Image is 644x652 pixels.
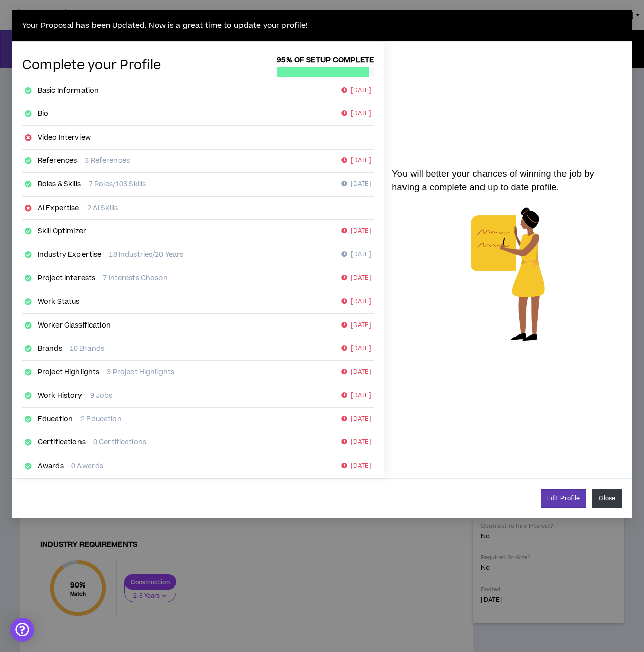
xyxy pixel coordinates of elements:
[38,179,81,189] a: Roles & Skills
[109,250,183,260] p: 18 Industries/20 Years
[38,344,62,354] a: Brands
[341,156,371,166] p: [DATE]
[341,390,371,401] p: [DATE]
[38,414,73,424] a: Education
[38,390,83,401] a: Work History
[90,390,113,401] p: 9 Jobs
[38,156,77,166] a: References
[107,367,174,377] p: 3 Project Highlights
[38,461,64,471] a: Awards
[341,179,371,189] p: [DATE]
[89,179,146,189] p: 7 Roles/103 Skills
[38,250,102,260] a: Industry Expertise
[85,156,130,166] p: 3 References
[38,86,99,96] a: Basic Information
[341,86,371,96] p: [DATE]
[38,203,79,213] a: AI Expertise
[341,320,371,331] p: [DATE]
[341,437,371,447] p: [DATE]
[38,133,91,143] a: Video Interview
[38,273,95,283] a: Project Interests
[38,320,111,331] a: Worker Classification
[70,344,104,354] p: 10 Brands
[341,273,371,283] p: [DATE]
[38,367,100,377] a: Project Highlights
[277,55,374,66] p: 95% of setup complete
[10,618,34,642] div: Open Intercom Messenger
[38,226,86,236] a: Skill Optimizer
[341,250,371,260] p: [DATE]
[71,461,103,471] p: 0 Awards
[384,167,632,194] p: You will better your chances of winning the job by having a complete and up to date profile.
[341,461,371,471] p: [DATE]
[38,109,48,119] a: Bio
[38,297,80,307] a: Work Status
[103,273,167,283] p: 7 Interests Chosen
[341,367,371,377] p: [DATE]
[341,344,371,354] p: [DATE]
[341,297,371,307] p: [DATE]
[87,203,118,213] p: 2 AI Skills
[341,414,371,424] p: [DATE]
[22,58,161,73] h4: Complete your Profile
[93,437,146,447] p: 0 Certifications
[541,489,586,508] a: Edit Profile
[341,226,371,236] p: [DATE]
[592,489,622,508] button: Close
[80,414,121,424] p: 2 Education
[12,10,632,42] div: Your Proposal has been Updated. Now is a great time to update your profile!
[446,194,570,354] img: talent-matching-for-job.png
[341,109,371,119] p: [DATE]
[38,437,86,447] a: Certifications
